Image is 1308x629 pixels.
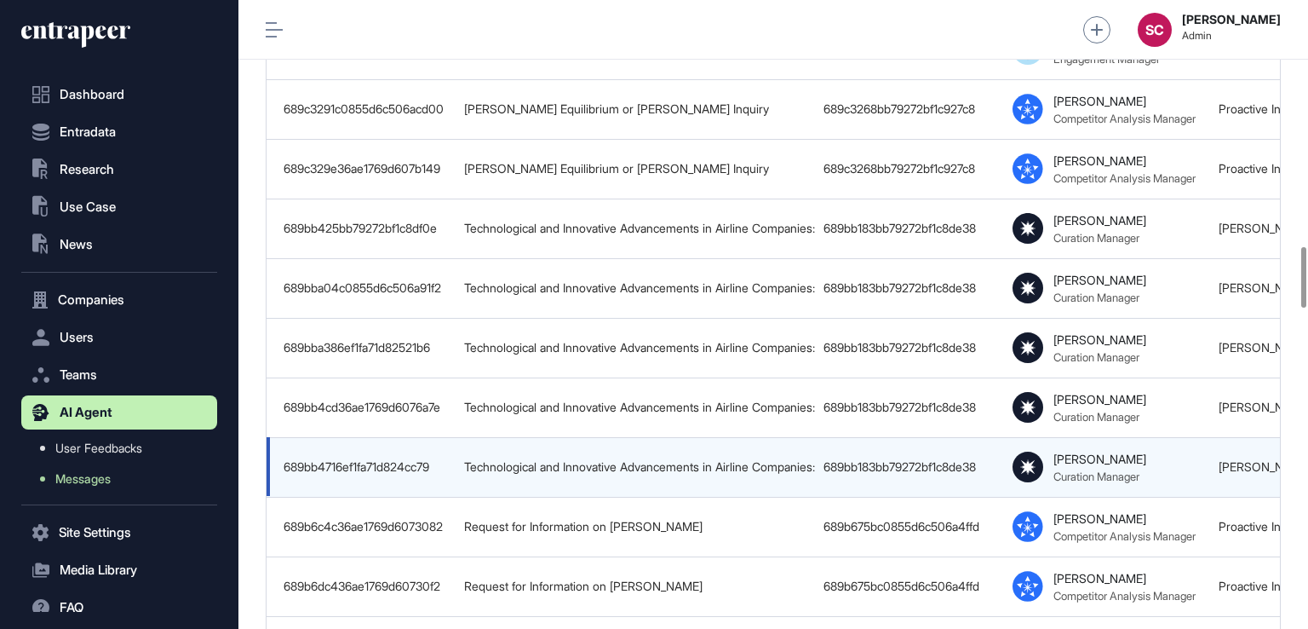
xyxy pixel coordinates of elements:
[21,591,217,625] button: FAQ
[464,341,806,355] div: Technological and Innovative Advancements in Airline Companies: Operational and Commercial Use Ca...
[464,102,806,116] div: [PERSON_NAME] Equilibrium or [PERSON_NAME] Inquiry
[284,580,447,593] div: 689b6dc436ae1769d60730f2
[1053,410,1139,424] div: Curation Manager
[21,115,217,149] button: Entradata
[60,368,97,382] span: Teams
[55,472,111,486] span: Messages
[30,464,217,494] a: Messages
[284,162,447,176] div: 689c329e36ae1769d607b149
[464,520,806,534] div: Request for Information on [PERSON_NAME]
[21,395,217,430] button: AI Agent
[823,162,995,176] div: 689c3268bb79272bf1c927c8
[60,406,112,419] span: AI Agent
[464,580,806,593] div: Request for Information on [PERSON_NAME]
[823,102,995,116] div: 689c3268bb79272bf1c927c8
[60,331,94,344] span: Users
[60,563,137,577] span: Media Library
[55,441,142,455] span: User Feedbacks
[21,190,217,224] button: Use Case
[59,526,131,540] span: Site Settings
[60,125,116,139] span: Entradata
[1053,213,1146,228] div: [PERSON_NAME]
[60,88,124,101] span: Dashboard
[284,222,447,235] div: 689bb425bb79272bf1c8df0e
[1053,392,1146,407] div: [PERSON_NAME]
[1053,511,1146,526] div: [PERSON_NAME]
[284,102,447,116] div: 689c3291c0855d6c506acd00
[823,222,995,235] div: 689bb183bb79272bf1c8de38
[464,222,806,235] div: Technological and Innovative Advancements in Airline Companies: Operational and Commercial Use Ca...
[284,460,447,474] div: 689bb4716ef1fa71d824cc79
[21,283,217,317] button: Companies
[1138,13,1172,47] button: SC
[60,601,83,615] span: FAQ
[21,320,217,355] button: Users
[1053,153,1146,168] div: [PERSON_NAME]
[21,228,217,262] button: News
[60,238,93,251] span: News
[823,401,995,414] div: 689bb183bb79272bf1c8de38
[823,580,995,593] div: 689b675bc0855d6c506a4ffd
[284,281,447,295] div: 689bba04c0855d6c506a91f2
[1053,273,1146,287] div: [PERSON_NAME]
[21,516,217,550] button: Site Settings
[58,293,124,307] span: Companies
[1053,571,1146,586] div: [PERSON_NAME]
[1053,112,1196,125] div: Competitor Analysis Manager
[60,200,116,214] span: Use Case
[823,520,995,534] div: 689b675bc0855d6c506a4ffd
[464,162,806,176] div: [PERSON_NAME] Equilibrium or [PERSON_NAME] Inquiry
[1053,529,1196,543] div: Competitor Analysis Manager
[1053,589,1196,603] div: Competitor Analysis Manager
[21,358,217,392] button: Teams
[823,281,995,295] div: 689bb183bb79272bf1c8de38
[1053,291,1139,304] div: Curation Manager
[464,460,806,474] div: Technological and Innovative Advancements in Airline Companies: Operational and Commercial Use Ca...
[823,341,995,355] div: 689bb183bb79272bf1c8de38
[464,401,806,414] div: Technological and Innovative Advancements in Airline Companies: Operational and Commercial Use Ca...
[1053,171,1196,185] div: Competitor Analysis Manager
[1053,452,1146,466] div: [PERSON_NAME]
[1053,332,1146,347] div: [PERSON_NAME]
[1053,94,1146,108] div: [PERSON_NAME]
[464,281,806,295] div: Technological and Innovative Advancements in Airline Companies: Operational and Commercial Use Ca...
[60,163,114,176] span: Research
[1182,13,1281,26] strong: [PERSON_NAME]
[823,460,995,474] div: 689bb183bb79272bf1c8de38
[1053,470,1139,483] div: Curation Manager
[1182,30,1281,42] span: Admin
[1053,231,1139,245] div: Curation Manager
[21,553,217,587] button: Media Library
[30,433,217,464] a: User Feedbacks
[21,78,217,112] a: Dashboard
[284,401,447,414] div: 689bb4cd36ae1769d6076a7e
[284,520,447,534] div: 689b6c4c36ae1769d6073082
[284,341,447,355] div: 689bba386ef1fa71d82521b6
[21,153,217,187] button: Research
[1053,350,1139,364] div: Curation Manager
